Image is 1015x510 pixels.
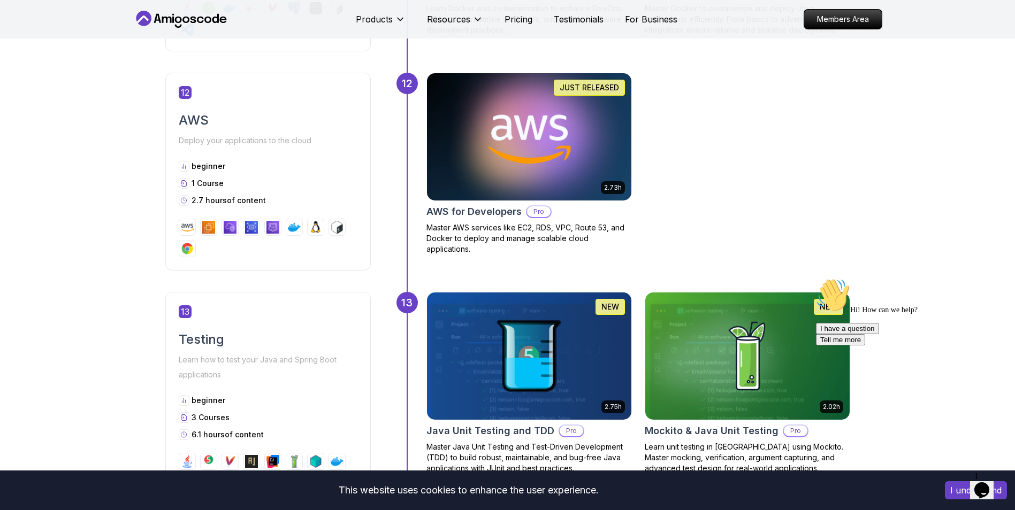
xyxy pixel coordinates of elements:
div: This website uses cookies to enhance the user experience. [8,478,929,502]
span: 3 Courses [192,413,230,422]
a: Members Area [804,9,882,29]
img: chrome logo [181,242,194,255]
img: intellij logo [266,455,279,468]
h2: AWS for Developers [426,204,522,219]
p: Pro [784,426,807,436]
p: Learn how to test your Java and Spring Boot applications [179,352,357,382]
h2: Testing [179,331,357,348]
span: 12 [179,86,192,99]
a: For Business [625,13,677,26]
p: beginner [192,161,225,172]
img: aws logo [181,221,194,234]
img: bash logo [331,221,344,234]
h2: AWS [179,112,357,129]
h2: Mockito & Java Unit Testing [645,423,779,438]
p: 2.73h [604,183,622,192]
p: Products [356,13,393,26]
a: Pricing [505,13,532,26]
img: mockito logo [288,455,301,468]
img: junit logo [202,455,215,468]
p: 2.75h [605,403,622,411]
p: Master AWS services like EC2, RDS, VPC, Route 53, and Docker to deploy and manage scalable cloud ... [426,222,632,254]
img: AWS for Developers card [422,70,636,204]
p: Master Java Unit Testing and Test-Driven Development (TDD) to build robust, maintainable, and bug... [426,442,632,474]
img: assertj logo [245,455,258,468]
p: Members Area [804,10,882,29]
div: 12 [396,73,418,94]
p: 6.1 hours of content [192,429,264,440]
img: java logo [181,455,194,468]
p: beginner [192,395,225,406]
img: docker logo [288,221,301,234]
a: Mockito & Java Unit Testing card2.02hNEWMockito & Java Unit TestingProLearn unit testing in [GEOG... [645,292,850,474]
h2: Java Unit Testing and TDD [426,423,554,438]
img: ec2 logo [202,221,215,234]
p: Resources [427,13,470,26]
span: 1 Course [192,179,224,188]
button: Accept cookies [945,481,1007,499]
img: testcontainers logo [309,455,322,468]
img: :wave: [4,4,39,38]
img: vpc logo [224,221,236,234]
button: I have a question [4,49,67,60]
iframe: chat widget [812,274,1004,462]
div: 👋Hi! How can we help?I have a questionTell me more [4,4,197,72]
a: AWS for Developers card2.73hJUST RELEASEDAWS for DevelopersProMaster AWS services like EC2, RDS, ... [426,73,632,254]
img: maven logo [224,455,236,468]
img: Mockito & Java Unit Testing card [645,292,850,420]
img: route53 logo [266,221,279,234]
img: linux logo [309,221,322,234]
p: 2.7 hours of content [192,195,266,206]
iframe: chat widget [970,467,1004,499]
p: Deploy your applications to the cloud [179,133,357,148]
button: Products [356,13,406,34]
p: JUST RELEASED [560,82,619,93]
a: Java Unit Testing and TDD card2.75hNEWJava Unit Testing and TDDProMaster Java Unit Testing and Te... [426,292,632,474]
p: Pro [527,206,551,217]
div: 13 [396,292,418,313]
p: Learn unit testing in [GEOGRAPHIC_DATA] using Mockito. Master mocking, verification, argument cap... [645,442,850,474]
img: Java Unit Testing and TDD card [427,292,631,420]
button: Resources [427,13,483,34]
a: Testimonials [554,13,604,26]
span: 13 [179,305,192,318]
span: Hi! How can we help? [4,32,106,40]
p: Pro [560,426,583,436]
p: NEW [601,302,619,312]
img: rds logo [245,221,258,234]
button: Tell me more [4,60,54,72]
img: docker logo [331,455,344,468]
